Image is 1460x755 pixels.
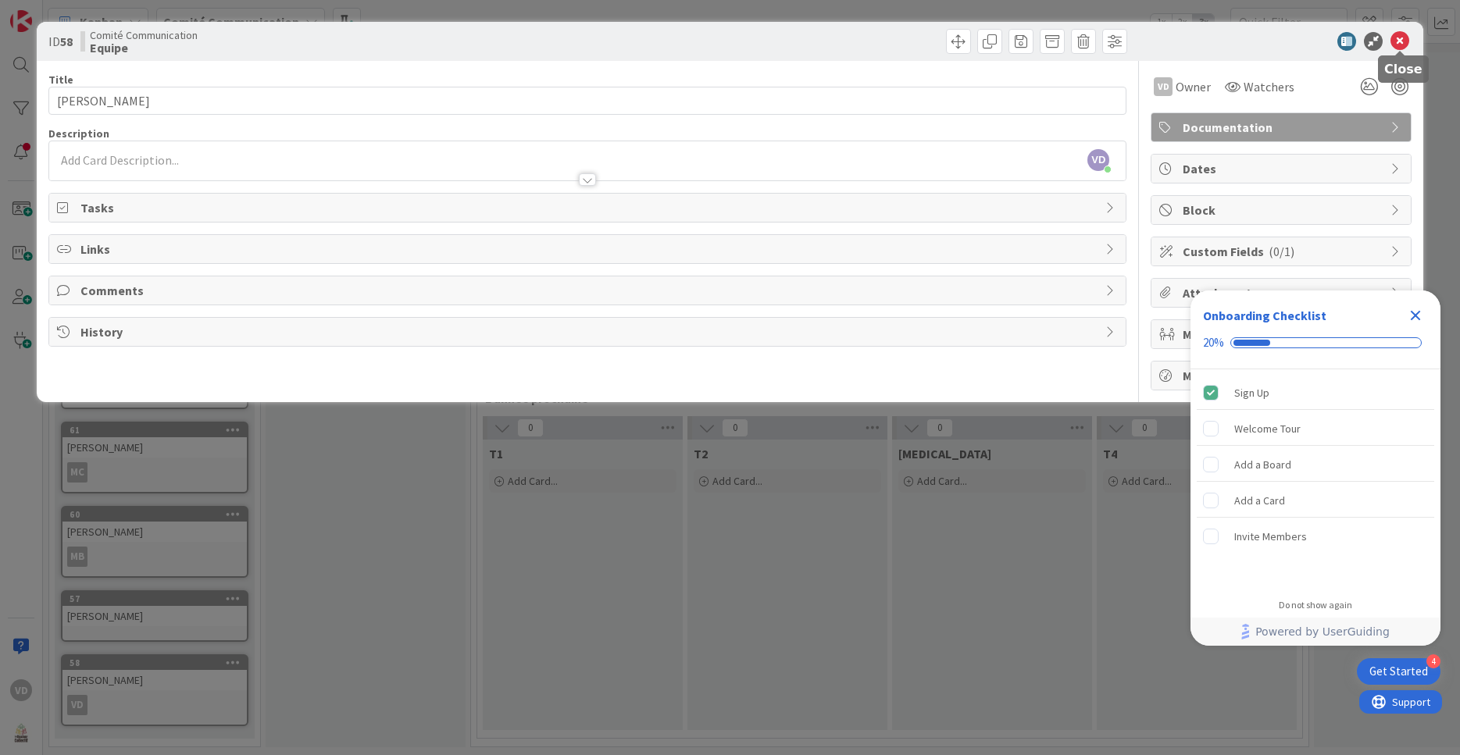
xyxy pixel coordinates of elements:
[1234,419,1301,438] div: Welcome Tour
[48,73,73,87] label: Title
[1203,336,1428,350] div: Checklist progress: 20%
[1190,290,1440,646] div: Checklist Container
[1183,201,1383,219] span: Block
[90,41,198,54] b: Equipe
[1183,325,1383,344] span: Mirrors
[1197,519,1434,554] div: Invite Members is incomplete.
[1183,159,1383,178] span: Dates
[1198,618,1433,646] a: Powered by UserGuiding
[1176,77,1211,96] span: Owner
[1369,664,1428,679] div: Get Started
[60,34,73,49] b: 58
[1269,244,1294,259] span: ( 0/1 )
[1203,336,1224,350] div: 20%
[1087,149,1109,171] span: VD
[1255,622,1390,641] span: Powered by UserGuiding
[1197,447,1434,482] div: Add a Board is incomplete.
[1203,306,1326,325] div: Onboarding Checklist
[1234,383,1269,402] div: Sign Up
[1190,618,1440,646] div: Footer
[1357,658,1440,685] div: Open Get Started checklist, remaining modules: 4
[80,198,1098,217] span: Tasks
[1403,303,1428,328] div: Close Checklist
[1154,77,1173,96] div: VD
[1279,599,1352,611] div: Do not show again
[1197,376,1434,410] div: Sign Up is complete.
[1190,369,1440,589] div: Checklist items
[1183,283,1383,302] span: Attachments
[1426,654,1440,668] div: 4
[48,32,73,51] span: ID
[80,322,1098,341] span: History
[90,29,198,41] span: Comité Communication
[1384,62,1423,77] h5: Close
[1183,242,1383,261] span: Custom Fields
[48,87,1127,115] input: type card name here...
[1183,118,1383,137] span: Documentation
[1234,455,1291,474] div: Add a Board
[1234,491,1285,510] div: Add a Card
[1244,77,1294,96] span: Watchers
[1197,483,1434,518] div: Add a Card is incomplete.
[1183,366,1383,385] span: Metrics
[80,281,1098,300] span: Comments
[80,240,1098,258] span: Links
[33,2,71,21] span: Support
[48,126,109,141] span: Description
[1197,411,1434,446] div: Welcome Tour is incomplete.
[1234,527,1307,546] div: Invite Members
